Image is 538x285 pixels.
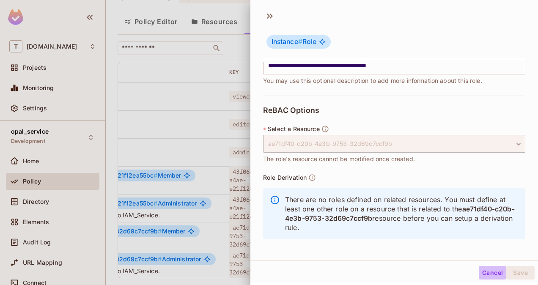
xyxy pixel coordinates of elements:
span: Select a Resource [268,126,320,132]
span: # [298,38,302,46]
span: Role Derivation [263,174,307,181]
span: Instance [272,38,302,46]
p: There are no roles defined on related resources. You must define at least one other role on a res... [285,195,519,232]
button: Save [506,266,535,280]
span: You may use this optional description to add more information about this role. [263,76,482,85]
span: Role [272,38,316,46]
span: ReBAC Options [263,106,319,115]
span: The role's resource cannot be modified once created. [263,154,415,164]
button: Cancel [479,266,506,280]
div: ae71df40-c20b-4e3b-9753-32d69c7ccf9b [263,135,525,153]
